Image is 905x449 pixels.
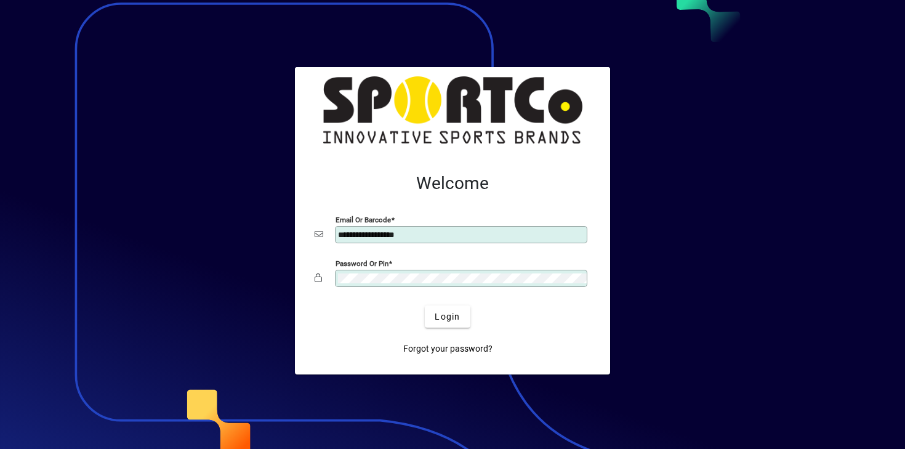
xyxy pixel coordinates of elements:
[315,173,590,194] h2: Welcome
[398,338,497,360] a: Forgot your password?
[336,259,388,268] mat-label: Password or Pin
[403,342,493,355] span: Forgot your password?
[435,310,460,323] span: Login
[425,305,470,328] button: Login
[336,216,391,224] mat-label: Email or Barcode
